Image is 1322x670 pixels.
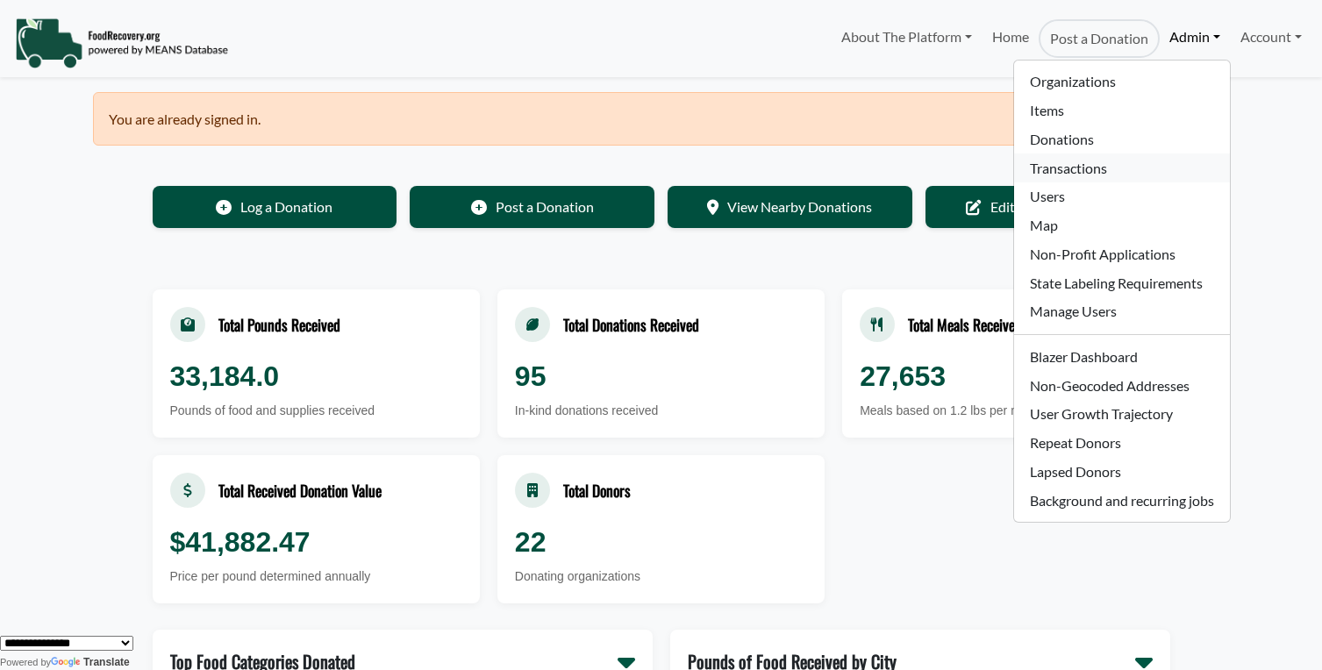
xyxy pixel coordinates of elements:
a: Log a Donation [153,186,397,228]
ul: Admin [1013,60,1230,523]
div: $41,882.47 [170,521,462,563]
a: Non-Profit Applications [1014,239,1229,268]
a: Translate [51,656,130,668]
img: NavigationLogo_FoodRecovery-91c16205cd0af1ed486a0f1a7774a6544ea792ac00100771e7dd3ec7c0e58e41.png [15,17,228,69]
a: State Labeling Requirements [1014,268,1229,297]
a: Post a Donation [410,186,654,228]
a: View Nearby Donations [668,186,912,228]
a: Map [1014,211,1229,240]
div: Price per pound determined annually [170,567,462,586]
a: Lapsed Donors [1014,458,1229,487]
a: Organizations [1014,68,1229,96]
div: Total Received Donation Value [218,479,382,502]
a: Account [1231,19,1311,54]
a: Home [982,19,1038,58]
a: About The Platform [832,19,982,54]
div: Total Donations Received [563,313,699,336]
a: Blazer Dashboard [1014,342,1229,371]
a: Users [1014,182,1229,211]
div: Donating organizations [515,567,807,586]
a: Admin [1160,19,1230,54]
a: Repeat Donors [1014,429,1229,458]
div: In-kind donations received [515,402,807,420]
div: Total Donors [563,479,631,502]
a: Manage Users [1014,297,1229,326]
div: Pounds of food and supplies received [170,402,462,420]
div: Total Pounds Received [218,313,340,336]
div: 22 [515,521,807,563]
div: 27,653 [860,355,1152,397]
a: Post a Donation [1039,19,1160,58]
div: Meals based on 1.2 lbs per meal [860,402,1152,420]
div: 33,184.0 [170,355,462,397]
a: Background and recurring jobs [1014,486,1229,515]
a: Items [1014,96,1229,125]
a: User Growth Trajectory [1014,400,1229,429]
a: Non-Geocoded Addresses [1014,371,1229,400]
div: You are already signed in. [93,92,1230,146]
img: Google Translate [51,657,83,669]
a: Donations [1014,125,1229,153]
div: Total Meals Received [908,313,1022,336]
a: Edit Your Organization [925,186,1170,228]
a: Transactions [1014,153,1229,182]
div: 95 [515,355,807,397]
